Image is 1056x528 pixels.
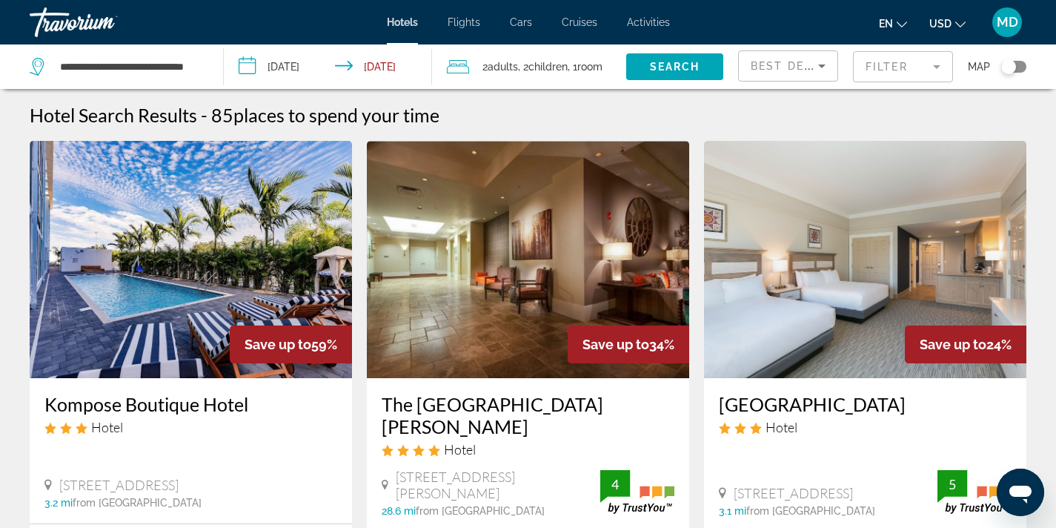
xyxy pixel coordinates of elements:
img: trustyou-badge.svg [937,470,1012,514]
span: 3.2 mi [44,497,73,509]
div: 34% [568,326,689,363]
span: places to spend your time [233,104,439,126]
span: Room [577,61,602,73]
button: Filter [853,50,953,83]
button: User Menu [988,7,1026,38]
h2: 85 [211,104,439,126]
span: [STREET_ADDRESS] [59,477,179,493]
a: Hotels [387,16,418,28]
span: , 1 [568,56,602,77]
a: The [GEOGRAPHIC_DATA][PERSON_NAME] [382,393,674,438]
button: Travelers: 2 adults, 2 children [432,44,626,89]
span: Save up to [582,337,649,352]
span: Search [650,61,700,73]
button: Change language [879,13,907,34]
span: [STREET_ADDRESS] [734,485,853,501]
span: Save up to [920,337,986,352]
div: 4 [600,475,630,493]
img: Hotel image [704,141,1026,378]
span: en [879,18,893,30]
span: , 2 [518,56,568,77]
a: [GEOGRAPHIC_DATA] [719,393,1012,415]
span: Adults [488,61,518,73]
span: USD [929,18,952,30]
button: Check-in date: Sep 26, 2025 Check-out date: Sep 28, 2025 [224,44,433,89]
img: Hotel image [30,141,352,378]
img: trustyou-badge.svg [600,470,674,514]
span: 2 [482,56,518,77]
div: 3 star Hotel [44,419,337,435]
span: MD [997,15,1018,30]
div: 59% [230,326,352,363]
span: from [GEOGRAPHIC_DATA] [746,505,875,517]
span: 28.6 mi [382,505,416,517]
mat-select: Sort by [751,57,826,75]
span: Hotel [766,419,797,435]
span: Hotel [91,419,123,435]
button: Toggle map [990,60,1026,73]
div: 24% [905,326,1026,363]
span: from [GEOGRAPHIC_DATA] [73,497,202,509]
iframe: Button to launch messaging window [997,469,1044,516]
a: Kompose Boutique Hotel [44,393,337,415]
button: Change currency [929,13,966,34]
div: 3 star Hotel [719,419,1012,435]
span: Map [968,56,990,77]
div: 5 [937,475,967,493]
span: Children [528,61,568,73]
a: Cars [510,16,532,28]
button: Search [626,53,723,80]
div: 4 star Hotel [382,441,674,458]
img: Hotel image [367,141,689,378]
a: Travorium [30,3,178,42]
span: Hotel [444,441,476,458]
span: from [GEOGRAPHIC_DATA] [416,505,545,517]
span: [STREET_ADDRESS][PERSON_NAME] [396,469,600,501]
span: Save up to [245,337,311,352]
a: Flights [448,16,480,28]
h1: Hotel Search Results [30,104,197,126]
span: 3.1 mi [719,505,746,517]
span: Best Deals [751,60,828,72]
span: - [201,104,207,126]
a: Activities [627,16,670,28]
a: Cruises [562,16,597,28]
